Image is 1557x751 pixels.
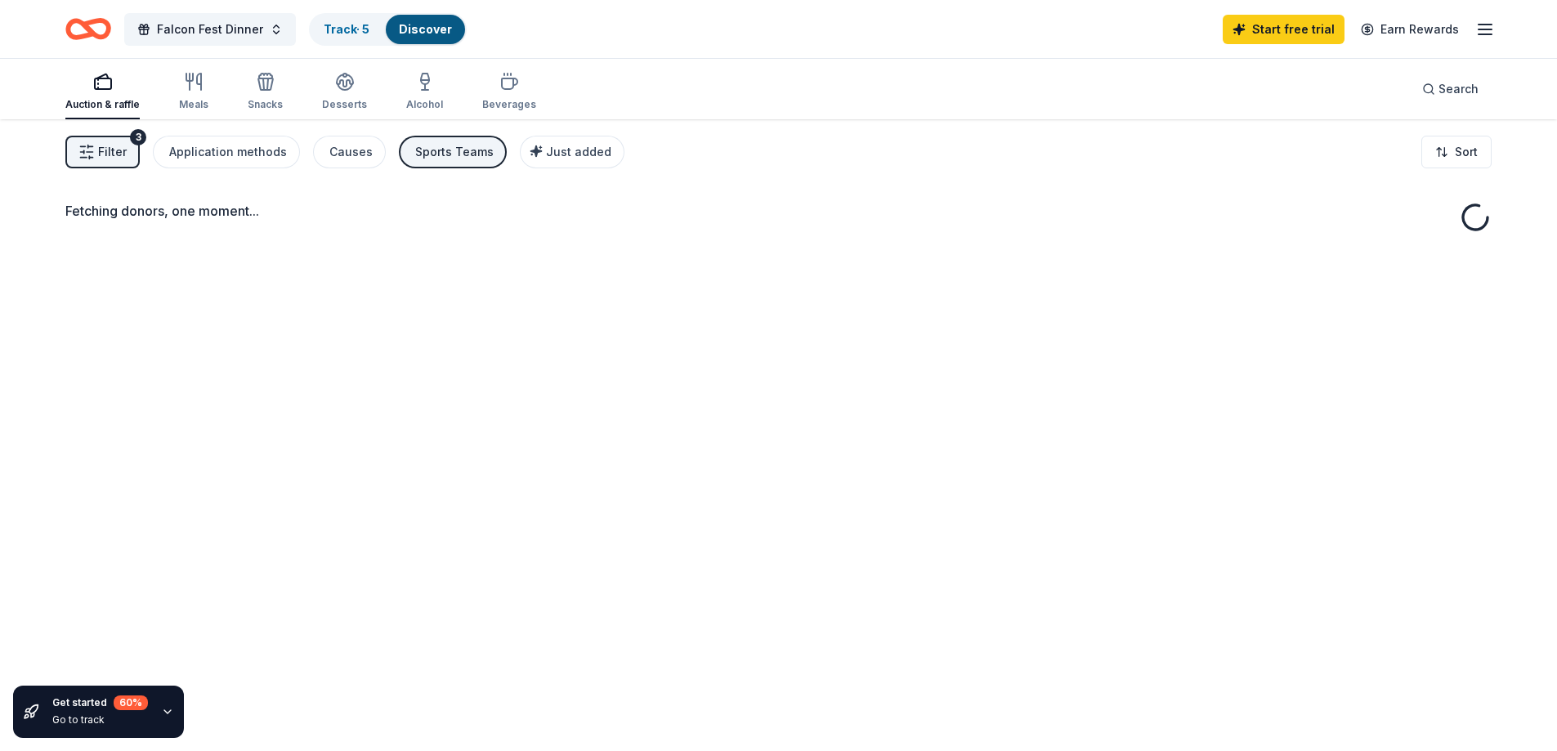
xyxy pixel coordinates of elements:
button: Falcon Fest Dinner [124,13,296,46]
div: Get started [52,695,148,710]
div: Sports Teams [415,142,494,162]
a: Earn Rewards [1351,15,1469,44]
div: Auction & raffle [65,98,140,111]
button: Track· 5Discover [309,13,467,46]
button: Sort [1421,136,1492,168]
div: Application methods [169,142,287,162]
div: Causes [329,142,373,162]
button: Desserts [322,65,367,119]
button: Search [1409,73,1492,105]
button: Auction & raffle [65,65,140,119]
div: 60 % [114,695,148,710]
a: Track· 5 [324,22,369,36]
button: Sports Teams [399,136,507,168]
button: Causes [313,136,386,168]
div: Meals [179,98,208,111]
button: Meals [179,65,208,119]
a: Home [65,10,111,48]
div: Desserts [322,98,367,111]
a: Discover [399,22,452,36]
div: 3 [130,129,146,145]
span: Falcon Fest Dinner [157,20,263,39]
span: Just added [546,145,611,159]
div: Alcohol [406,98,443,111]
button: Beverages [482,65,536,119]
a: Start free trial [1223,15,1344,44]
button: Alcohol [406,65,443,119]
button: Just added [520,136,624,168]
button: Application methods [153,136,300,168]
span: Sort [1455,142,1478,162]
button: Filter3 [65,136,140,168]
div: Snacks [248,98,283,111]
div: Fetching donors, one moment... [65,201,1492,221]
div: Go to track [52,713,148,726]
button: Snacks [248,65,283,119]
span: Filter [98,142,127,162]
div: Beverages [482,98,536,111]
span: Search [1438,79,1479,99]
